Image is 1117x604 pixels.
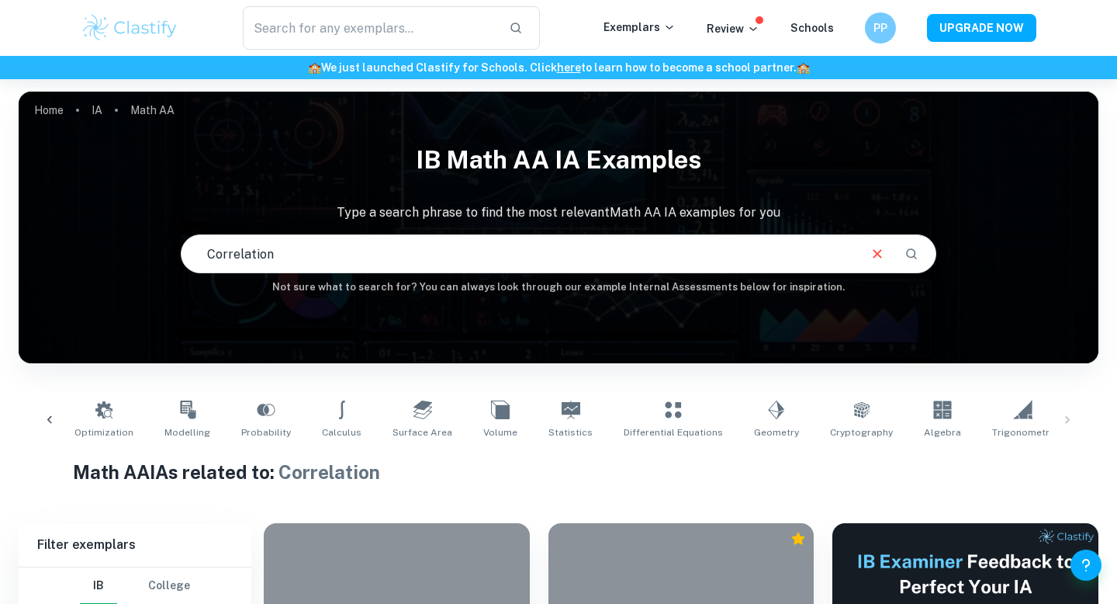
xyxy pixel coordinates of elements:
[863,239,892,269] button: Clear
[243,6,496,50] input: Search for any exemplars...
[872,19,890,36] h6: PP
[19,279,1098,295] h6: Not sure what to search for? You can always look through our example Internal Assessments below f...
[278,461,380,483] span: Correlation
[924,425,961,439] span: Algebra
[322,425,361,439] span: Calculus
[624,425,723,439] span: Differential Equations
[164,425,210,439] span: Modelling
[992,425,1054,439] span: Trigonometry
[130,102,175,119] p: Math AA
[754,425,799,439] span: Geometry
[241,425,291,439] span: Probability
[34,99,64,121] a: Home
[81,12,179,43] img: Clastify logo
[393,425,452,439] span: Surface Area
[790,531,806,547] div: Premium
[830,425,893,439] span: Cryptography
[707,20,759,37] p: Review
[865,12,896,43] button: PP
[308,61,321,74] span: 🏫
[92,99,102,121] a: IA
[548,425,593,439] span: Statistics
[19,523,251,567] h6: Filter exemplars
[557,61,581,74] a: here
[19,135,1098,185] h1: IB Math AA IA examples
[927,14,1036,42] button: UPGRADE NOW
[19,203,1098,222] p: Type a search phrase to find the most relevant Math AA IA examples for you
[73,458,1045,486] h1: Math AA IAs related to:
[3,59,1114,76] h6: We just launched Clastify for Schools. Click to learn how to become a school partner.
[483,425,517,439] span: Volume
[74,425,133,439] span: Optimization
[797,61,810,74] span: 🏫
[603,19,676,36] p: Exemplars
[1070,550,1101,581] button: Help and Feedback
[182,232,856,276] input: E.g. modelling a logo, player arrangements, shape of an egg...
[790,22,834,34] a: Schools
[898,241,925,267] button: Search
